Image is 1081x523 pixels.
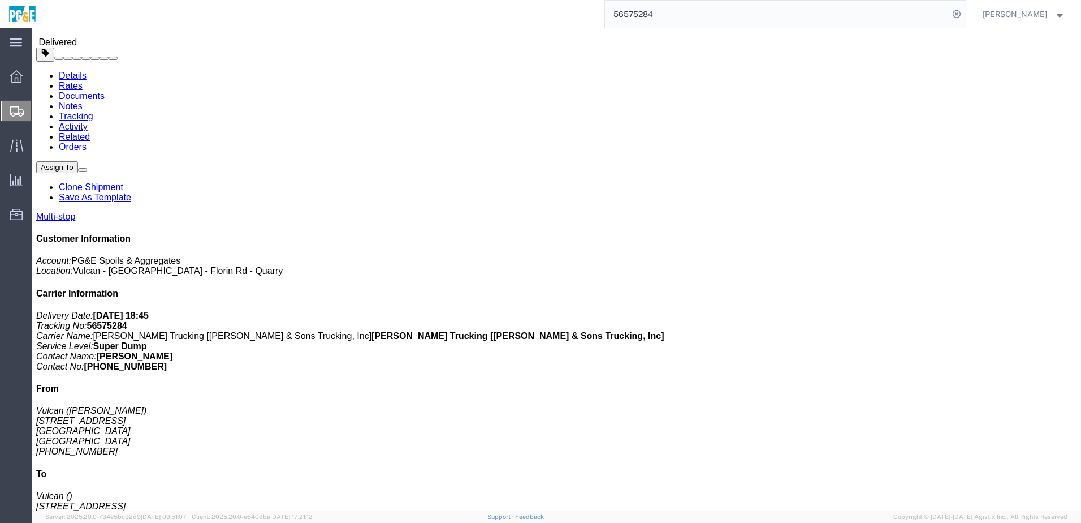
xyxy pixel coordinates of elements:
[983,8,1047,20] span: Evelyn Angel
[192,513,313,520] span: Client: 2025.20.0-e640dba
[982,7,1066,21] button: [PERSON_NAME]
[893,512,1067,522] span: Copyright © [DATE]-[DATE] Agistix Inc., All Rights Reserved
[605,1,949,28] input: Search for shipment number, reference number
[270,513,313,520] span: [DATE] 17:21:12
[8,6,37,23] img: logo
[515,513,544,520] a: Feedback
[141,513,187,520] span: [DATE] 09:51:07
[45,513,187,520] span: Server: 2025.20.0-734e5bc92d9
[32,28,1081,511] iframe: FS Legacy Container
[487,513,516,520] a: Support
